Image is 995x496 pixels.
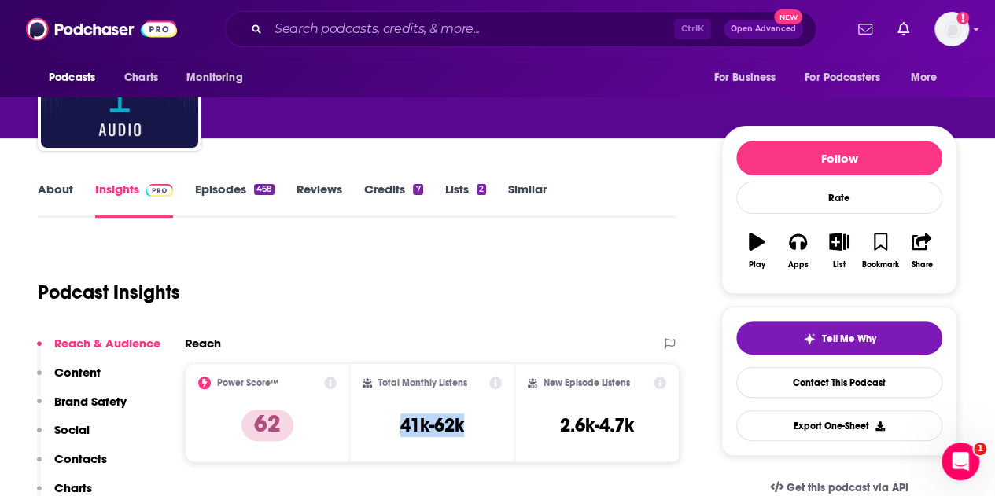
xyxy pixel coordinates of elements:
img: Podchaser Pro [146,184,173,197]
button: tell me why sparkleTell Me Why [736,321,942,355]
button: Brand Safety [37,394,127,423]
h3: 41k-62k [400,413,464,437]
div: 468 [254,184,275,195]
button: Show profile menu [934,12,969,46]
button: Content [37,365,101,394]
button: open menu [702,63,795,93]
p: Content [54,365,101,380]
span: Logged in as egilfenbaum [934,12,969,46]
button: Play [736,222,777,279]
span: New [774,9,802,24]
span: Monitoring [186,67,242,89]
span: Get this podcast via API [787,481,908,494]
a: Episodes468 [195,182,275,218]
div: 2 [477,184,486,195]
button: Export One-Sheet [736,410,942,441]
p: Charts [54,480,92,495]
div: Rate [736,182,942,214]
h2: New Episode Listens [544,377,630,388]
span: Charts [124,67,158,89]
p: Reach & Audience [54,336,160,351]
a: InsightsPodchaser Pro [95,182,173,218]
span: Tell Me Why [822,333,876,345]
a: Show notifications dropdown [891,16,916,42]
div: Apps [788,260,809,270]
iframe: Intercom live chat [942,443,979,480]
a: Show notifications dropdown [852,16,879,42]
svg: Add a profile image [956,12,969,24]
a: Lists2 [445,182,486,218]
p: Social [54,422,90,437]
button: Follow [736,141,942,175]
h2: Reach [185,336,221,351]
span: Open Advanced [731,25,796,33]
input: Search podcasts, credits, & more... [268,17,674,42]
span: 1 [974,443,986,455]
button: Bookmark [860,222,901,279]
span: Ctrl K [674,19,711,39]
button: Reach & Audience [37,336,160,365]
button: Share [901,222,942,279]
div: Play [749,260,765,270]
a: Credits7 [364,182,422,218]
button: open menu [900,63,957,93]
a: Similar [508,182,547,218]
button: open menu [794,63,903,93]
a: Reviews [297,182,342,218]
h1: Podcast Insights [38,281,180,304]
div: 7 [413,184,422,195]
a: Contact This Podcast [736,367,942,398]
button: Social [37,422,90,451]
button: Contacts [37,451,107,480]
div: Share [911,260,932,270]
h2: Power Score™ [217,377,278,388]
span: Podcasts [49,67,95,89]
span: For Podcasters [805,67,880,89]
button: Open AdvancedNew [724,20,803,39]
a: About [38,182,73,218]
p: Contacts [54,451,107,466]
span: For Business [713,67,776,89]
img: Podchaser - Follow, Share and Rate Podcasts [26,14,177,44]
h2: Total Monthly Listens [378,377,467,388]
div: List [833,260,846,270]
p: 62 [241,410,293,441]
img: User Profile [934,12,969,46]
div: Search podcasts, credits, & more... [225,11,816,47]
span: More [911,67,938,89]
div: Bookmark [862,260,899,270]
button: Apps [777,222,818,279]
h3: 2.6k-4.7k [560,413,634,437]
a: Charts [114,63,168,93]
img: tell me why sparkle [803,333,816,345]
button: open menu [175,63,263,93]
button: List [819,222,860,279]
button: open menu [38,63,116,93]
p: Brand Safety [54,394,127,409]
